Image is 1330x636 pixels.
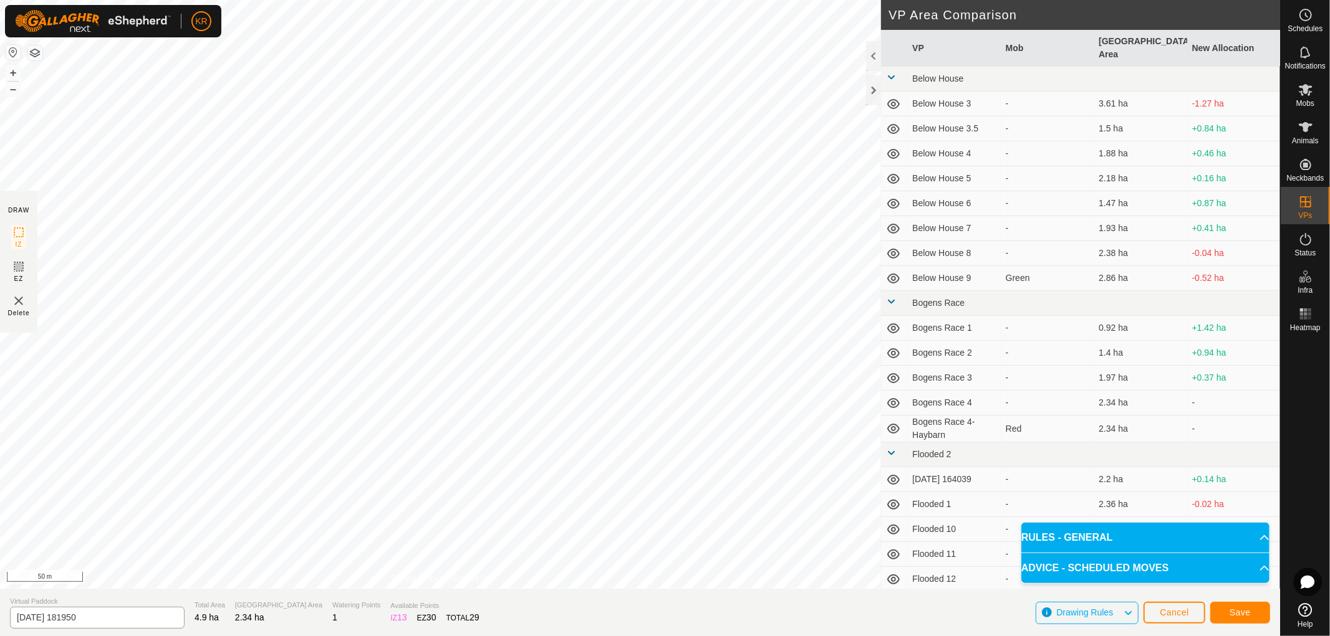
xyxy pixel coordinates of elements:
[1006,523,1089,536] div: -
[1160,607,1189,617] span: Cancel
[912,449,951,459] span: Flooded 2
[8,308,30,318] span: Delete
[1006,97,1089,110] div: -
[1006,346,1089,359] div: -
[907,191,1000,216] td: Below House 6
[1187,30,1280,67] th: New Allocation
[453,572,489,584] a: Contact Us
[1094,241,1187,266] td: 2.38 ha
[426,612,436,622] span: 30
[1187,191,1280,216] td: +0.87 ha
[1021,553,1270,583] p-accordion-header: ADVICE - SCHEDULED MOVES
[10,596,185,607] span: Virtual Paddock
[1094,391,1187,415] td: 2.34 ha
[1187,366,1280,391] td: +0.37 ha
[6,65,21,80] button: +
[907,542,1000,567] td: Flooded 11
[1006,122,1089,135] div: -
[907,30,1000,67] th: VP
[1292,137,1319,145] span: Animals
[907,116,1000,141] td: Below House 3.5
[1094,216,1187,241] td: 1.93 ha
[1187,415,1280,442] td: -
[907,467,1000,492] td: [DATE] 164039
[1001,30,1094,67] th: Mob
[1187,341,1280,366] td: +0.94 ha
[1006,422,1089,435] div: Red
[1006,147,1089,160] div: -
[1187,492,1280,517] td: -0.02 ha
[27,45,42,60] button: Map Layers
[907,216,1000,241] td: Below House 7
[1187,241,1280,266] td: -0.04 ha
[1006,272,1089,285] div: Green
[1094,191,1187,216] td: 1.47 ha
[1294,249,1316,257] span: Status
[1094,116,1187,141] td: 1.5 ha
[1021,530,1113,545] span: RULES - GENERAL
[907,166,1000,191] td: Below House 5
[6,82,21,97] button: –
[1006,548,1089,561] div: -
[1006,498,1089,511] div: -
[907,341,1000,366] td: Bogens Race 2
[1290,324,1321,331] span: Heatmap
[1187,467,1280,492] td: +0.14 ha
[1187,316,1280,341] td: +1.42 ha
[1281,598,1330,633] a: Help
[6,45,21,60] button: Reset Map
[392,572,438,584] a: Privacy Policy
[1094,30,1187,67] th: [GEOGRAPHIC_DATA] Area
[195,612,219,622] span: 4.9 ha
[1006,321,1089,335] div: -
[1187,116,1280,141] td: +0.84 ha
[1286,174,1324,182] span: Neckbands
[907,266,1000,291] td: Below House 9
[907,92,1000,116] td: Below House 3
[1094,517,1187,542] td: 2.55 ha
[912,74,964,83] span: Below House
[11,293,26,308] img: VP
[1056,607,1113,617] span: Drawing Rules
[16,240,22,249] span: IZ
[889,7,1280,22] h2: VP Area Comparison
[1021,561,1169,576] span: ADVICE - SCHEDULED MOVES
[1006,473,1089,486] div: -
[1094,341,1187,366] td: 1.4 ha
[8,206,29,215] div: DRAW
[1298,620,1313,628] span: Help
[1094,92,1187,116] td: 3.61 ha
[907,391,1000,415] td: Bogens Race 4
[1006,371,1089,384] div: -
[907,492,1000,517] td: Flooded 1
[1006,172,1089,185] div: -
[1006,396,1089,409] div: -
[1006,222,1089,235] div: -
[235,612,264,622] span: 2.34 ha
[470,612,479,622] span: 29
[1006,197,1089,210] div: -
[1094,467,1187,492] td: 2.2 ha
[1288,25,1323,32] span: Schedules
[1187,92,1280,116] td: -1.27 ha
[1298,287,1313,294] span: Infra
[14,274,24,283] span: EZ
[1230,607,1251,617] span: Save
[1006,247,1089,260] div: -
[1144,602,1205,624] button: Cancel
[1298,212,1312,219] span: VPs
[446,611,479,624] div: TOTAL
[907,141,1000,166] td: Below House 4
[195,600,225,610] span: Total Area
[195,15,207,28] span: KR
[907,366,1000,391] td: Bogens Race 3
[332,612,337,622] span: 1
[235,600,322,610] span: [GEOGRAPHIC_DATA] Area
[390,611,407,624] div: IZ
[912,298,965,308] span: Bogens Race
[1187,391,1280,415] td: -
[1094,415,1187,442] td: 2.34 ha
[417,611,436,624] div: EZ
[907,316,1000,341] td: Bogens Race 1
[390,600,479,611] span: Available Points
